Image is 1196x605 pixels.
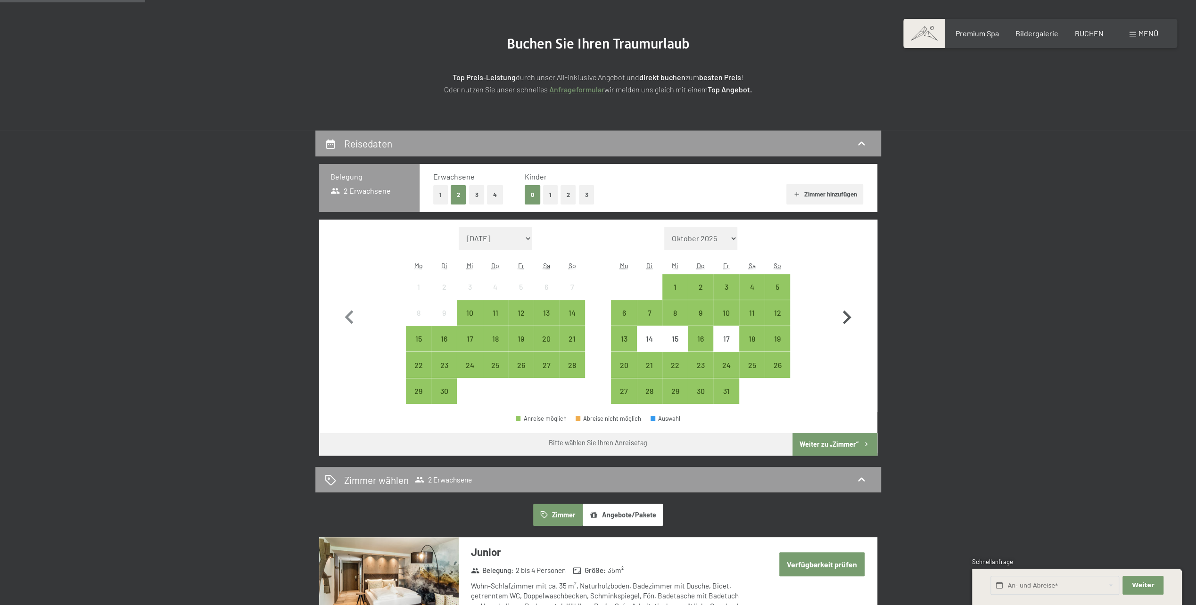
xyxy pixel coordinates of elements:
[612,387,635,411] div: 27
[611,378,636,404] div: Anreise möglich
[560,283,584,307] div: 7
[483,326,508,352] div: Anreise möglich
[739,326,765,352] div: Sat Oct 18 2025
[651,416,681,422] div: Auswahl
[689,283,712,307] div: 2
[739,326,765,352] div: Anreise möglich
[508,274,534,300] div: Anreise nicht möglich
[619,262,628,270] abbr: Montag
[637,300,662,326] div: Anreise möglich
[688,378,713,404] div: Thu Oct 30 2025
[457,300,482,326] div: Anreise möglich
[739,352,765,377] div: Sat Oct 25 2025
[535,335,558,359] div: 20
[457,274,482,300] div: Wed Sep 03 2025
[637,378,662,404] div: Anreise möglich
[638,335,661,359] div: 14
[508,300,534,326] div: Fri Sep 12 2025
[765,326,790,352] div: Sun Oct 19 2025
[612,335,635,359] div: 13
[688,274,713,300] div: Thu Oct 02 2025
[534,300,559,326] div: Anreise möglich
[713,378,739,404] div: Fri Oct 31 2025
[483,274,508,300] div: Anreise nicht möglich
[451,185,466,204] button: 2
[330,172,408,182] h3: Belegung
[471,565,514,575] strong: Belegung :
[406,352,431,377] div: Mon Sep 22 2025
[433,172,475,181] span: Erwachsene
[534,352,559,377] div: Sat Sep 27 2025
[559,352,585,377] div: Sun Sep 28 2025
[457,300,482,326] div: Wed Sep 10 2025
[509,335,533,359] div: 19
[672,262,678,270] abbr: Mittwoch
[407,335,430,359] div: 15
[534,326,559,352] div: Anreise möglich
[713,300,739,326] div: Fri Oct 10 2025
[714,335,738,359] div: 17
[549,85,604,94] a: Anfrageformular
[507,35,690,52] span: Buchen Sie Ihren Traumurlaub
[739,300,765,326] div: Anreise möglich
[739,274,765,300] div: Sat Oct 04 2025
[748,262,755,270] abbr: Samstag
[765,326,790,352] div: Anreise möglich
[713,378,739,404] div: Anreise möglich
[508,326,534,352] div: Anreise möglich
[457,326,482,352] div: Wed Sep 17 2025
[432,361,456,385] div: 23
[406,274,431,300] div: Mon Sep 01 2025
[560,309,584,333] div: 14
[560,361,584,385] div: 28
[330,186,391,196] span: 2 Erwachsene
[689,361,712,385] div: 23
[739,274,765,300] div: Anreise möglich
[663,335,687,359] div: 15
[786,184,863,204] button: Zimmer hinzufügen
[516,416,567,422] div: Anreise möglich
[483,326,508,352] div: Thu Sep 18 2025
[1122,576,1163,595] button: Weiter
[432,335,456,359] div: 16
[637,352,662,377] div: Anreise möglich
[407,309,430,333] div: 8
[363,71,834,95] p: durch unser All-inklusive Angebot und zum ! Oder nutzen Sie unser schnelles wir melden uns gleich...
[458,309,481,333] div: 10
[573,565,606,575] strong: Größe :
[662,300,688,326] div: Anreise möglich
[483,274,508,300] div: Thu Sep 04 2025
[508,326,534,352] div: Fri Sep 19 2025
[406,326,431,352] div: Anreise möglich
[708,85,752,94] strong: Top Angebot.
[534,274,559,300] div: Sat Sep 06 2025
[525,172,547,181] span: Kinder
[431,274,457,300] div: Anreise nicht möglich
[713,326,739,352] div: Fri Oct 17 2025
[433,185,448,204] button: 1
[407,361,430,385] div: 22
[458,335,481,359] div: 17
[638,309,661,333] div: 7
[516,565,566,575] span: 2 bis 4 Personen
[549,438,647,448] div: Bitte wählen Sie Ihren Anreisetag
[689,309,712,333] div: 9
[1138,29,1158,38] span: Menü
[569,262,576,270] abbr: Sonntag
[457,352,482,377] div: Anreise möglich
[662,378,688,404] div: Anreise möglich
[407,283,430,307] div: 1
[714,309,738,333] div: 10
[689,335,712,359] div: 16
[766,335,789,359] div: 19
[1015,29,1058,38] a: Bildergalerie
[483,352,508,377] div: Anreise möglich
[543,262,550,270] abbr: Samstag
[611,378,636,404] div: Mon Oct 27 2025
[765,300,790,326] div: Anreise möglich
[535,361,558,385] div: 27
[484,335,507,359] div: 18
[689,387,712,411] div: 30
[344,473,409,487] h2: Zimmer wählen
[559,274,585,300] div: Anreise nicht möglich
